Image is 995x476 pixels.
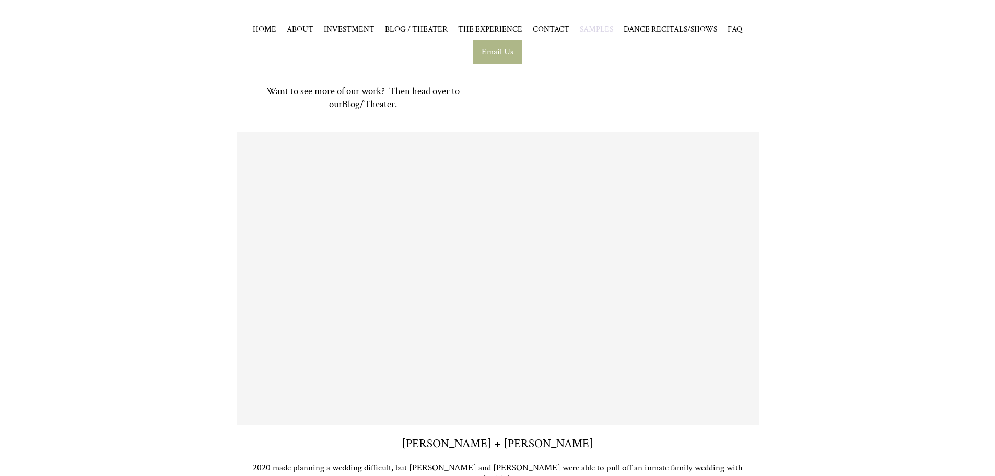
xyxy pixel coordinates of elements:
[473,40,522,64] a: Email Us
[533,24,569,34] a: CONTACT
[385,24,448,34] a: BLOG / THEATER
[266,85,460,111] span: Want to see more of our work? Then head over to our
[402,436,593,451] h3: [PERSON_NAME] + [PERSON_NAME]
[253,24,276,34] a: HOME
[482,46,513,57] span: Email Us
[728,24,742,34] a: FAQ
[287,24,313,34] a: ABOUT
[580,24,613,34] span: SAMPLES
[342,98,397,111] a: Blog/Theater.
[624,24,717,34] span: DANCE RECITALS/SHOWS
[324,24,374,34] a: INVESTMENT
[458,24,522,34] a: THE EXPERIENCE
